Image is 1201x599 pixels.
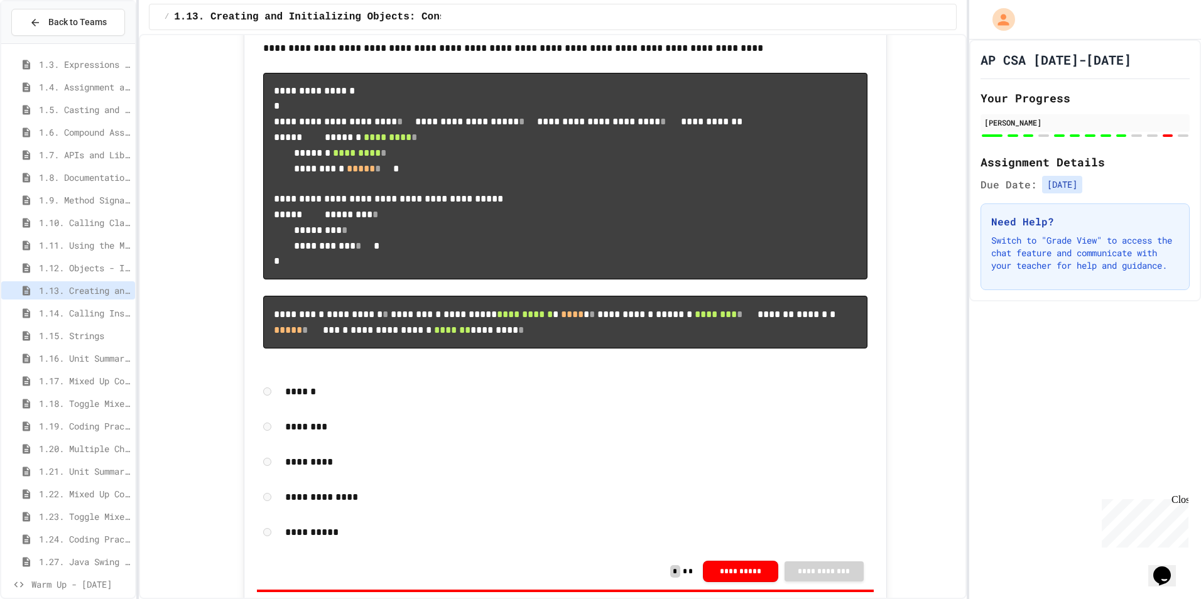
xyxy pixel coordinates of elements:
div: [PERSON_NAME] [984,117,1186,128]
h2: Your Progress [981,89,1190,107]
span: 1.23. Toggle Mixed Up or Write Code Practice 1b (1.7-1.15) [39,510,130,523]
h2: Assignment Details [981,153,1190,171]
span: 1.18. Toggle Mixed Up or Write Code Practice 1.1-1.6 [39,397,130,410]
span: 1.10. Calling Class Methods [39,216,130,229]
span: Back to Teams [48,16,107,29]
span: 1.13. Creating and Initializing Objects: Constructors [174,9,494,24]
p: Switch to "Grade View" to access the chat feature and communicate with your teacher for help and ... [991,234,1179,272]
span: 1.6. Compound Assignment Operators [39,126,130,139]
span: 1.14. Calling Instance Methods [39,306,130,320]
h3: Need Help? [991,214,1179,229]
iframe: chat widget [1097,494,1188,548]
iframe: chat widget [1148,549,1188,586]
span: 1.5. Casting and Ranges of Values [39,103,130,116]
span: 1.16. Unit Summary 1a (1.1-1.6) [39,352,130,365]
span: 1.13. Creating and Initializing Objects: Constructors [39,284,130,297]
div: My Account [979,5,1018,34]
span: 1.4. Assignment and Input [39,80,130,94]
span: 1.24. Coding Practice 1b (1.7-1.15) [39,532,130,546]
span: 1.22. Mixed Up Code Practice 1b (1.7-1.15) [39,487,130,500]
span: 1.17. Mixed Up Code Practice 1.1-1.6 [39,374,130,387]
span: [DATE] [1042,176,1082,193]
span: Warm Up - [DATE] [31,578,130,591]
h1: AP CSA [DATE]-[DATE] [981,51,1131,68]
span: 1.19. Coding Practice 1a (1.1-1.6) [39,419,130,433]
span: 1.3. Expressions and Output [New] [39,58,130,71]
button: Back to Teams [11,9,125,36]
span: 1.8. Documentation with Comments and Preconditions [39,171,130,184]
span: 1.9. Method Signatures [39,193,130,207]
div: Chat with us now!Close [5,5,87,80]
span: 1.20. Multiple Choice Exercises for Unit 1a (1.1-1.6) [39,442,130,455]
span: / [165,12,169,22]
span: 1.11. Using the Math Class [39,239,130,252]
span: 1.27. Java Swing GUIs (optional) [39,555,130,568]
span: 1.7. APIs and Libraries [39,148,130,161]
span: 1.21. Unit Summary 1b (1.7-1.15) [39,465,130,478]
span: Due Date: [981,177,1037,192]
span: 1.12. Objects - Instances of Classes [39,261,130,274]
span: 1.15. Strings [39,329,130,342]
